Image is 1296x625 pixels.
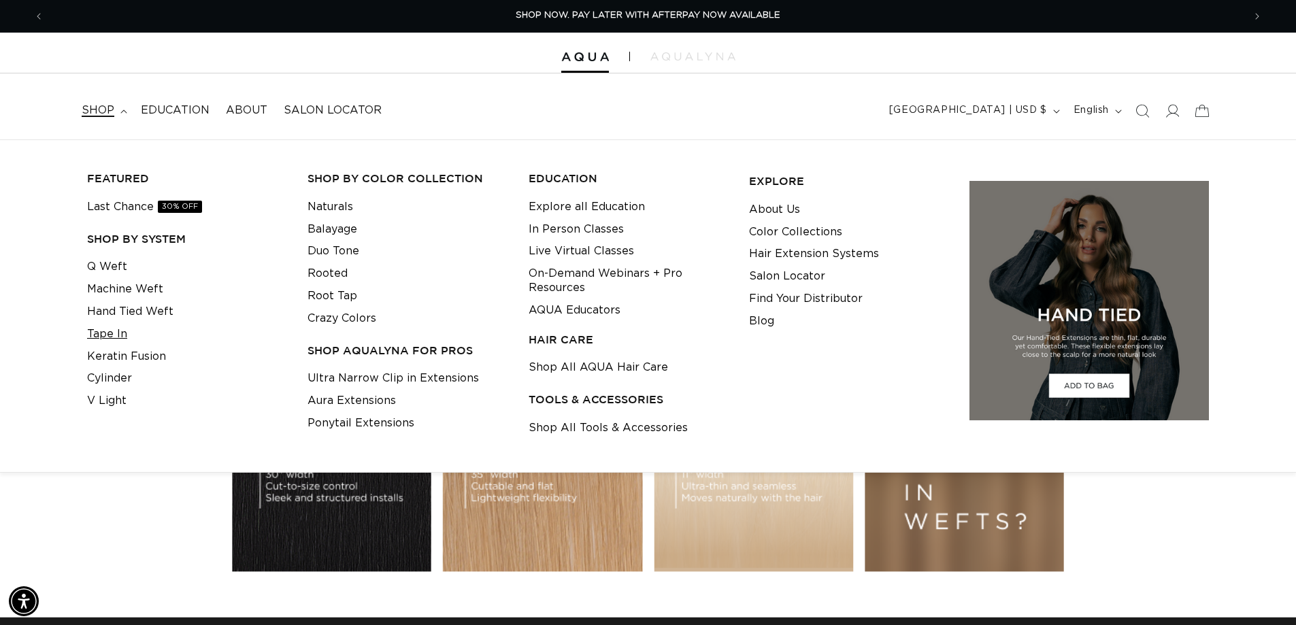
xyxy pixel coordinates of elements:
[308,367,479,390] a: Ultra Narrow Clip in Extensions
[87,232,286,246] h3: SHOP BY SYSTEM
[87,323,127,345] a: Tape In
[529,299,620,322] a: AQUA Educators
[284,103,382,118] span: Salon Locator
[561,52,609,62] img: Aqua Hair Extensions
[1065,98,1127,124] button: English
[87,345,166,368] a: Keratin Fusion
[529,218,624,241] a: In Person Classes
[749,221,842,243] a: Color Collections
[87,278,163,301] a: Machine Weft
[87,301,173,323] a: Hand Tied Weft
[529,196,645,218] a: Explore all Education
[133,95,218,126] a: Education
[276,95,390,126] a: Salon Locator
[9,586,39,616] div: Accessibility Menu
[308,218,357,241] a: Balayage
[881,98,1065,124] button: [GEOGRAPHIC_DATA] | USD $
[749,243,879,265] a: Hair Extension Systems
[749,310,774,333] a: Blog
[529,263,728,299] a: On-Demand Webinars + Pro Resources
[73,95,133,126] summary: shop
[308,307,376,330] a: Crazy Colors
[308,390,396,412] a: Aura Extensions
[529,417,688,439] a: Shop All Tools & Accessories
[529,171,728,186] h3: EDUCATION
[529,333,728,347] h3: HAIR CARE
[749,174,948,188] h3: EXPLORE
[24,3,54,29] button: Previous announcement
[158,201,202,213] span: 30% OFF
[516,11,780,20] span: SHOP NOW. PAY LATER WITH AFTERPAY NOW AVAILABLE
[87,196,202,218] a: Last Chance30% OFF
[308,171,507,186] h3: Shop by Color Collection
[889,103,1047,118] span: [GEOGRAPHIC_DATA] | USD $
[529,240,634,263] a: Live Virtual Classes
[650,52,735,61] img: aqualyna.com
[226,103,267,118] span: About
[141,103,210,118] span: Education
[87,171,286,186] h3: FEATURED
[218,95,276,126] a: About
[308,343,507,358] h3: Shop AquaLyna for Pros
[1242,3,1272,29] button: Next announcement
[749,265,825,288] a: Salon Locator
[87,256,127,278] a: Q Weft
[308,263,348,285] a: Rooted
[308,196,353,218] a: Naturals
[749,288,863,310] a: Find Your Distributor
[749,199,800,221] a: About Us
[87,367,132,390] a: Cylinder
[1127,96,1157,126] summary: Search
[308,285,357,307] a: Root Tap
[1074,103,1109,118] span: English
[529,356,668,379] a: Shop All AQUA Hair Care
[529,392,728,407] h3: TOOLS & ACCESSORIES
[308,240,359,263] a: Duo Tone
[308,412,414,435] a: Ponytail Extensions
[82,103,114,118] span: shop
[87,390,127,412] a: V Light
